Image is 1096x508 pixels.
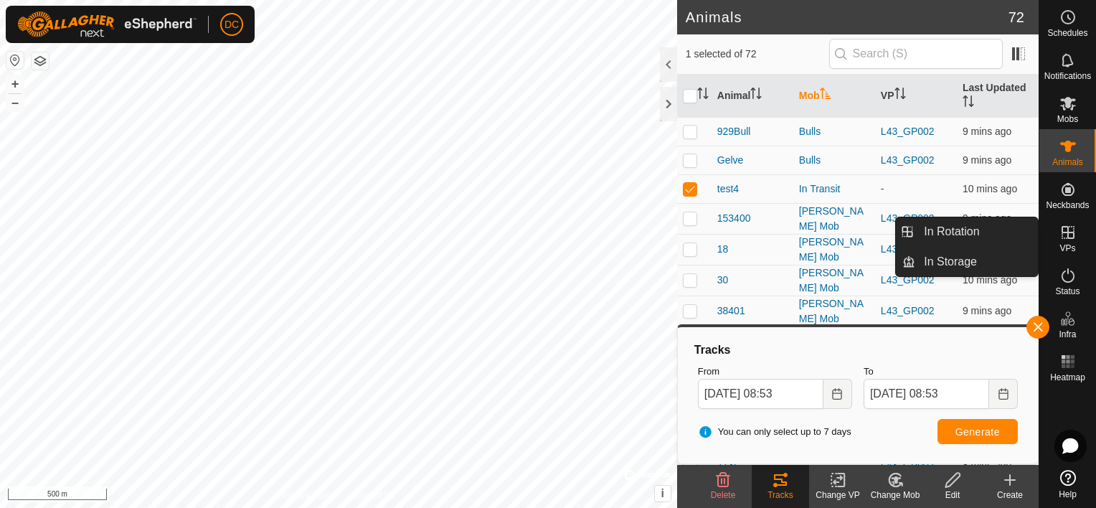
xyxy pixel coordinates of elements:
[896,248,1038,276] li: In Storage
[686,9,1008,26] h2: Animals
[717,182,739,197] span: test4
[1044,72,1091,80] span: Notifications
[829,39,1003,69] input: Search (S)
[717,273,729,288] span: 30
[894,90,906,101] p-sorticon: Activate to sort
[750,90,762,101] p-sorticon: Activate to sort
[1055,287,1080,296] span: Status
[963,305,1011,316] span: 14 Aug 2025, 8:45 am
[881,243,935,255] a: L43_GP002
[698,425,851,439] span: You can only select up to 7 days
[225,17,239,32] span: DC
[717,153,744,168] span: Gelve
[717,124,751,139] span: 929Bull
[924,253,977,271] span: In Storage
[963,183,1017,194] span: 14 Aug 2025, 8:43 am
[1059,490,1077,499] span: Help
[1050,373,1085,382] span: Heatmap
[793,75,875,118] th: Mob
[711,490,736,500] span: Delete
[717,242,729,257] span: 18
[875,75,957,118] th: VP
[881,274,935,286] a: L43_GP002
[963,126,1011,137] span: 14 Aug 2025, 8:45 am
[717,211,751,226] span: 153400
[924,223,979,240] span: In Rotation
[963,154,1011,166] span: 14 Aug 2025, 8:44 am
[353,489,395,502] a: Contact Us
[697,90,709,101] p-sorticon: Activate to sort
[712,75,793,118] th: Animal
[655,486,671,502] button: i
[881,126,935,137] a: L43_GP002
[692,342,1024,359] div: Tracks
[799,182,869,197] div: In Transit
[1039,464,1096,504] a: Help
[915,248,1038,276] a: In Storage
[1008,6,1024,28] span: 72
[799,265,869,296] div: [PERSON_NAME] Mob
[799,153,869,168] div: Bulls
[686,47,829,62] span: 1 selected of 72
[752,489,809,502] div: Tracks
[1059,330,1076,339] span: Infra
[1047,29,1087,37] span: Schedules
[799,296,869,326] div: [PERSON_NAME] Mob
[881,305,935,316] a: L43_GP002
[881,154,935,166] a: L43_GP002
[717,304,745,319] span: 38401
[915,217,1038,246] a: In Rotation
[799,235,869,265] div: [PERSON_NAME] Mob
[661,487,664,499] span: i
[1046,201,1089,210] span: Neckbands
[881,212,935,224] a: L43_GP002
[820,90,831,101] p-sorticon: Activate to sort
[6,75,24,93] button: +
[957,75,1039,118] th: Last Updated
[963,274,1017,286] span: 14 Aug 2025, 8:43 am
[1052,158,1083,166] span: Animals
[963,212,1011,224] span: 14 Aug 2025, 8:45 am
[799,124,869,139] div: Bulls
[963,98,974,109] p-sorticon: Activate to sort
[881,183,884,194] app-display-virtual-paddock-transition: -
[937,419,1018,444] button: Generate
[809,489,866,502] div: Change VP
[6,52,24,69] button: Reset Map
[823,379,852,409] button: Choose Date
[282,489,336,502] a: Privacy Policy
[864,364,1018,379] label: To
[866,489,924,502] div: Change Mob
[989,379,1018,409] button: Choose Date
[6,94,24,111] button: –
[924,489,981,502] div: Edit
[698,364,852,379] label: From
[981,489,1039,502] div: Create
[896,217,1038,246] li: In Rotation
[1059,244,1075,253] span: VPs
[955,426,1000,438] span: Generate
[1057,115,1078,123] span: Mobs
[32,52,49,70] button: Map Layers
[799,204,869,234] div: [PERSON_NAME] Mob
[17,11,197,37] img: Gallagher Logo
